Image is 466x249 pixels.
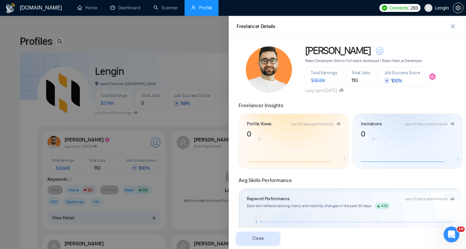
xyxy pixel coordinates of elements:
a: setting [453,5,463,11]
div: Last 30 days performance [291,122,333,126]
span: Close [252,235,264,242]
button: Close [236,232,280,246]
img: upwork-logo.png [382,5,387,11]
span: Freelancer Insights [239,102,283,109]
span: $ 868K [311,77,325,83]
span: 100 % [384,78,402,84]
img: c1NLmzrk-0pBZjOo1nLSJnOz0itNHKTdmMHAt8VIsLFzaUjbvZY63njSsheUGt904n [246,47,292,93]
a: homeHome [77,5,97,11]
span: 283 [410,4,418,12]
a: [PERSON_NAME] [305,45,436,56]
tspan: 1 [255,220,257,225]
img: top_rated_plus [428,73,436,80]
img: logo [5,3,16,14]
div: Last 30 days performance [405,197,447,201]
button: setting [453,3,463,13]
span: Job Success Score [384,70,420,76]
span: Total Jobs [351,70,370,76]
span: user [426,6,431,10]
div: Last 30 days performance [405,122,447,126]
span: close [448,24,458,29]
span: Profile [199,5,212,11]
span: Lasy sync [DATE] [305,88,344,93]
span: [PERSON_NAME] [305,45,370,56]
article: Keyword Performance [247,195,289,202]
span: 439 [381,203,388,208]
span: React Developer |Senior full stack developer | React Next.js Developer [305,58,422,63]
article: Profile Views [247,120,272,128]
span: Avg Skills Performance [239,177,292,183]
article: Each skill reflects ranking, trend, and visibility changes in the past 30 days. [247,202,454,209]
div: Freelancer Details [237,22,276,31]
span: Connects: [389,4,409,12]
span: 110 [351,77,358,83]
span: setting [453,5,463,11]
article: 0 [361,128,454,137]
a: dashboardDashboard [110,5,140,11]
span: user [191,5,196,10]
a: searchScanner [154,5,178,11]
article: 0 [247,128,340,137]
button: close [448,21,458,32]
iframe: Intercom live chat [444,227,459,242]
span: Total Earnings [311,70,337,76]
article: Invitations [361,120,382,128]
span: 10 [457,227,465,232]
